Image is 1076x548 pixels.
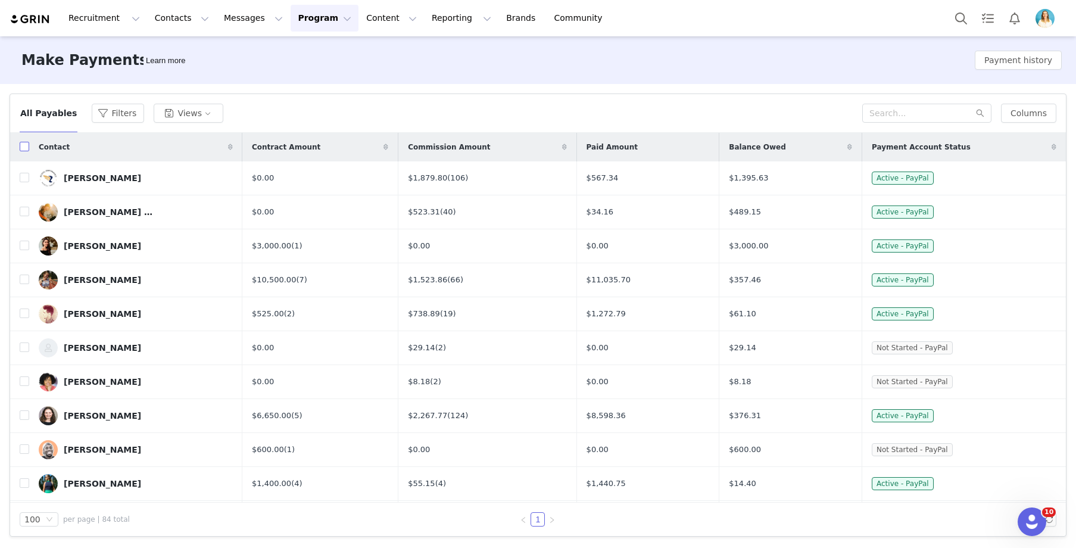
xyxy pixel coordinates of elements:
[447,173,468,182] a: (106)
[976,109,984,117] i: icon: search
[425,5,498,32] button: Reporting
[39,169,233,188] a: [PERSON_NAME]
[39,406,58,425] img: 7806e166-105f-4826-898f-bf145843c3c2.jpg
[408,444,566,456] div: $0.00
[252,240,388,252] div: $3,000.00
[39,270,233,289] a: [PERSON_NAME]
[729,342,756,354] span: $29.14
[587,142,638,152] span: Paid Amount
[408,376,566,388] div: $8.18
[729,142,785,152] span: Balance Owed
[862,104,991,123] input: Search...
[21,49,148,71] h3: Make Payments
[587,172,710,184] div: $567.34
[872,409,934,422] span: Active - PayPal
[64,445,141,454] div: [PERSON_NAME]
[39,270,58,289] img: 60be8ee9-2330-440e-ba2c-e542472302e1.jpg
[252,444,388,456] div: $600.00
[435,343,446,352] a: (2)
[975,51,1062,70] button: Payment history
[440,309,456,318] a: (19)
[92,104,144,123] button: Filters
[61,5,147,32] button: Recruitment
[64,173,141,183] div: [PERSON_NAME]
[1042,507,1056,517] span: 10
[39,203,233,222] a: [PERSON_NAME] and [PERSON_NAME]
[39,236,233,256] a: [PERSON_NAME]
[39,236,58,256] img: 3bd407b6-e656-46e1-bb88-98dd530bc068.jpg
[64,411,141,421] div: [PERSON_NAME]
[24,513,40,526] div: 100
[291,241,302,250] a: (1)
[64,343,141,353] div: [PERSON_NAME]
[729,206,761,218] span: $489.15
[154,104,223,123] button: Views
[252,206,388,218] div: $0.00
[729,444,761,456] span: $600.00
[587,376,710,388] div: $0.00
[39,372,58,391] img: e2c30172-d276-4c5f-a141-b60ef9f66aa3.jpg
[872,205,934,219] span: Active - PayPal
[252,342,388,354] div: $0.00
[447,411,468,420] a: (124)
[252,142,320,152] span: Contract Amount
[872,307,934,320] span: Active - PayPal
[39,440,233,459] a: [PERSON_NAME]
[252,308,388,320] div: $525.00
[729,240,768,252] span: $3,000.00
[729,376,751,388] span: $8.18
[872,172,934,185] span: Active - PayPal
[284,445,295,454] a: (1)
[1002,5,1028,32] button: Notifications
[39,338,58,357] img: 44ab85f5-6107-4266-aa9a-16718b38968c--s.jpg
[587,240,710,252] div: $0.00
[587,274,710,286] div: $11,035.70
[39,474,58,493] img: 5dd8e50f-8b8f-4df5-8f7d-ee0ad2c4e5b2--s.jpg
[252,274,388,286] div: $10,500.00
[872,443,953,456] span: Not Started - PayPal
[872,375,953,388] span: Not Started - PayPal
[148,5,216,32] button: Contacts
[20,104,77,123] button: All Payables
[39,440,58,459] img: 8a65460e-2843-4fc0-be3f-d112680b0c3b--s.jpg
[359,5,424,32] button: Content
[284,309,295,318] a: (2)
[408,410,566,422] div: $2,267.77
[408,274,566,286] div: $1,523.86
[548,516,556,524] i: icon: right
[408,308,566,320] div: $738.89
[252,376,388,388] div: $0.00
[64,241,141,251] div: [PERSON_NAME]
[729,172,768,184] span: $1,395.63
[408,240,566,252] div: $0.00
[408,342,566,354] div: $29.14
[39,304,233,323] a: [PERSON_NAME]
[729,410,761,422] span: $376.31
[729,478,756,490] span: $14.40
[291,411,302,420] a: (5)
[63,514,130,525] span: per page | 84 total
[46,516,53,524] i: icon: down
[291,5,358,32] button: Program
[144,55,188,67] div: Tooltip anchor
[587,444,710,456] div: $0.00
[291,479,302,488] a: (4)
[39,203,58,222] img: 2daf034f-85be-403f-8b87-b06b65893b32--s.jpg
[252,172,388,184] div: $0.00
[587,342,710,354] div: $0.00
[516,512,531,527] li: Previous Page
[499,5,546,32] a: Brands
[252,478,388,490] div: $1,400.00
[1036,9,1055,28] img: d34310ee-3aed-46d3-958b-8032d008e1ec.jpg
[872,341,953,354] span: Not Started - PayPal
[408,206,566,218] div: $523.31
[872,273,934,287] span: Active - PayPal
[520,516,527,524] i: icon: left
[39,142,70,152] span: Contact
[587,206,710,218] div: $34.16
[39,169,58,188] img: 7d2fc92a-2d3f-4d6f-acb5-b7cb85168bcc.jpg
[64,275,141,285] div: [PERSON_NAME]
[1001,104,1056,123] button: Columns
[10,14,51,25] img: grin logo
